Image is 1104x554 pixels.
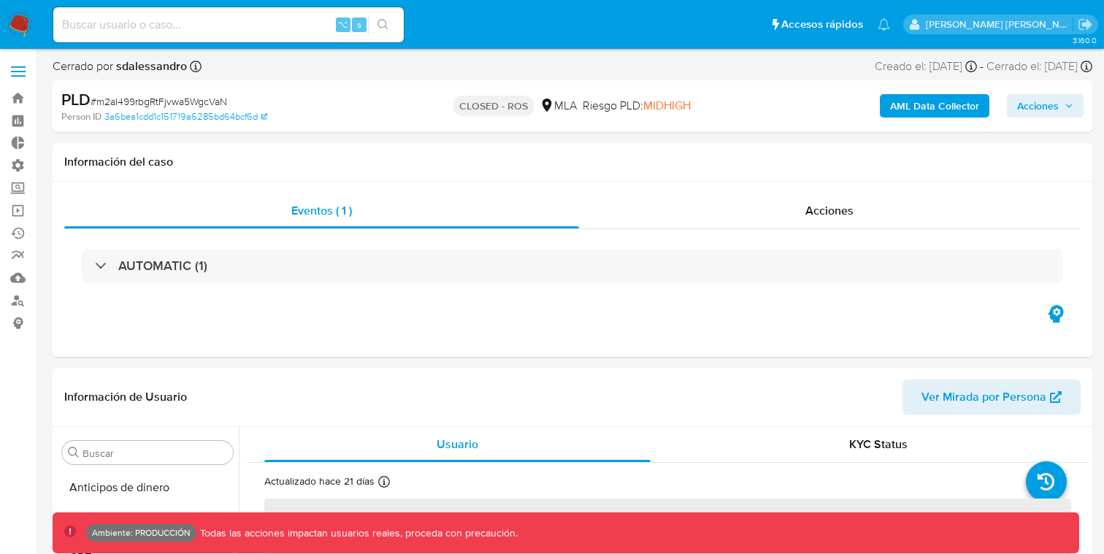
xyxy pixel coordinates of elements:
[890,94,979,118] b: AML Data Collector
[875,58,977,74] div: Creado el: [DATE]
[849,436,908,453] span: KYC Status
[805,202,854,219] span: Acciones
[56,505,239,540] button: Archivos adjuntos
[368,15,398,35] button: search-icon
[82,249,1063,282] div: AUTOMATIC (1)
[64,390,187,404] h1: Información de Usuario
[453,96,534,116] p: CLOSED - ROS
[104,110,267,123] a: 3a6bea1cdd1c151719a6285bd64bcf6d
[53,15,404,34] input: Buscar usuario o caso...
[92,530,191,536] p: Ambiente: PRODUCCIÓN
[1017,94,1059,118] span: Acciones
[980,58,984,74] span: -
[540,98,577,114] div: MLA
[196,526,518,540] p: Todas las acciones impactan usuarios reales, proceda con precaución.
[113,58,187,74] b: sdalessandro
[643,97,691,114] span: MIDHIGH
[291,202,352,219] span: Eventos ( 1 )
[91,94,227,109] span: # m2aI499rbgRtFjvwa5WgcVaN
[264,474,375,488] p: Actualizado hace 21 días
[437,436,478,453] span: Usuario
[357,18,361,31] span: s
[64,155,1081,169] h1: Información del caso
[902,380,1081,415] button: Ver Mirada por Persona
[118,258,207,274] h3: AUTOMATIC (1)
[56,470,239,505] button: Anticipos de dinero
[337,18,348,31] span: ⌥
[1078,17,1093,32] a: Salir
[781,17,863,32] span: Accesos rápidos
[921,380,1046,415] span: Ver Mirada por Persona
[61,110,101,123] b: Person ID
[880,94,989,118] button: AML Data Collector
[53,58,187,74] span: Cerrado por
[583,98,691,114] span: Riesgo PLD:
[1007,94,1084,118] button: Acciones
[878,18,890,31] a: Notificaciones
[986,58,1092,74] div: Cerrado el: [DATE]
[68,447,80,458] button: Buscar
[83,447,227,460] input: Buscar
[926,18,1073,31] p: miguel.rodriguez@mercadolibre.com.co
[61,88,91,111] b: PLD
